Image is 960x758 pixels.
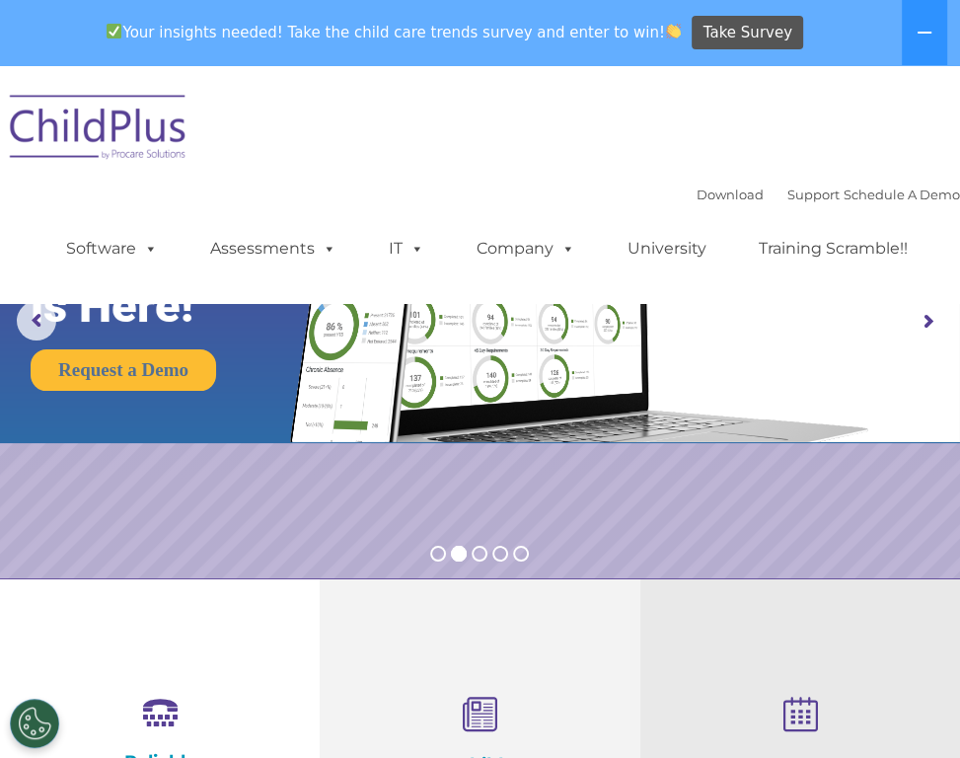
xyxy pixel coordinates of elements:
[703,16,792,50] span: Take Survey
[844,187,960,202] a: Schedule A Demo
[107,24,121,38] img: ✅
[31,349,216,391] a: Request a Demo
[10,699,59,748] button: Cookies Settings
[457,229,595,268] a: Company
[190,229,356,268] a: Assessments
[608,229,726,268] a: University
[697,187,960,202] font: |
[787,187,840,202] a: Support
[46,229,178,268] a: Software
[662,185,946,308] rs-layer: Boost your productivity and streamline your success in ChildPlus Online!
[99,13,690,51] span: Your insights needed! Take the child care trends survey and enter to win!
[692,16,803,50] a: Take Survey
[369,229,444,268] a: IT
[697,187,764,202] a: Download
[666,24,681,38] img: 👏
[31,175,337,332] rs-layer: The Future of ChildPlus is Here!
[739,229,927,268] a: Training Scramble!!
